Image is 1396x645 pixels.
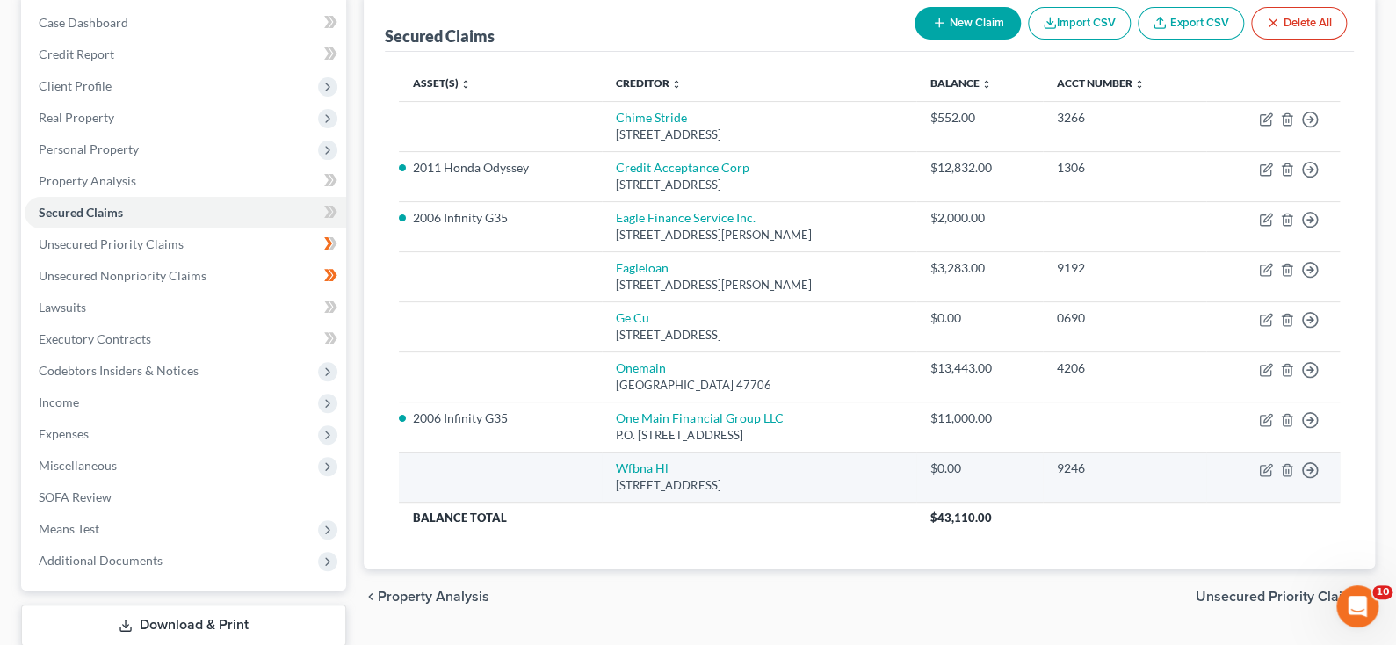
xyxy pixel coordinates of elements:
[39,363,199,378] span: Codebtors Insiders & Notices
[671,79,682,90] i: unfold_more
[1251,7,1347,40] button: Delete All
[1336,585,1378,627] iframe: Intercom live chat
[25,323,346,355] a: Executory Contracts
[616,427,902,444] div: P.O. [STREET_ADDRESS]
[364,590,489,604] button: chevron_left Property Analysis
[39,268,206,283] span: Unsecured Nonpriority Claims
[1057,159,1192,177] div: 1306
[616,227,902,243] div: [STREET_ADDRESS][PERSON_NAME]
[35,125,316,155] p: Hi there!
[930,209,1029,227] div: $2,000.00
[39,78,112,93] span: Client Profile
[385,25,495,47] div: Secured Claims
[36,221,293,240] div: Send us a message
[1196,590,1361,604] span: Unsecured Priority Claims
[413,159,588,177] li: 2011 Honda Odyssey
[39,173,136,188] span: Property Analysis
[616,410,783,425] a: One Main Financial Group LLC
[39,458,117,473] span: Miscellaneous
[39,47,114,62] span: Credit Report
[39,331,151,346] span: Executory Contracts
[36,423,294,441] div: Amendments
[36,455,294,492] div: Statement of Financial Affairs - Promise to Help Pay Creditors
[930,460,1029,477] div: $0.00
[616,360,666,375] a: Onemain
[18,207,334,273] div: Send us a messageWe typically reply in a few hours
[1028,7,1131,40] button: Import CSV
[39,15,128,30] span: Case Dashboard
[25,39,346,70] a: Credit Report
[25,197,346,228] a: Secured Claims
[460,79,471,90] i: unfold_more
[39,300,86,315] span: Lawsuits
[36,240,293,258] div: We typically reply in a few hours
[1057,109,1192,127] div: 3266
[25,260,346,292] a: Unsecured Nonpriority Claims
[146,527,206,540] span: Messages
[25,292,346,323] a: Lawsuits
[1372,585,1392,599] span: 10
[378,590,489,604] span: Property Analysis
[221,28,257,63] img: Profile image for James
[25,448,326,499] div: Statement of Financial Affairs - Promise to Help Pay Creditors
[188,28,223,63] img: Profile image for Emma
[616,327,902,344] div: [STREET_ADDRESS]
[930,109,1029,127] div: $552.00
[616,277,902,294] div: [STREET_ADDRESS][PERSON_NAME]
[1057,259,1192,277] div: 9192
[616,76,682,90] a: Creditor unfold_more
[930,76,992,90] a: Balance unfold_more
[1138,7,1244,40] a: Export CSV
[25,228,346,260] a: Unsecured Priority Claims
[35,155,316,185] p: How can we help?
[39,110,114,125] span: Real Property
[930,259,1029,277] div: $3,283.00
[39,553,163,568] span: Additional Documents
[39,395,79,409] span: Income
[39,236,184,251] span: Unsecured Priority Claims
[39,141,139,156] span: Personal Property
[981,79,992,90] i: unfold_more
[39,527,78,540] span: Home
[930,511,992,525] span: $43,110.00
[36,372,294,409] div: Statement of Financial Affairs - Payments Made in the Last 90 days
[39,489,112,504] span: SOFA Review
[616,177,902,193] div: [STREET_ADDRESS]
[255,28,290,63] img: Profile image for Lindsey
[616,210,755,225] a: Eagle Finance Service Inc.
[399,502,916,533] th: Balance Total
[39,521,99,536] span: Means Test
[616,110,687,125] a: Chime Stride
[235,483,351,554] button: Help
[915,7,1021,40] button: New Claim
[413,76,471,90] a: Asset(s) unfold_more
[413,209,588,227] li: 2006 Infinity G35
[35,38,153,56] img: logo
[117,483,234,554] button: Messages
[25,332,326,365] div: Attorney's Disclosure of Compensation
[616,127,902,143] div: [STREET_ADDRESS]
[25,165,346,197] a: Property Analysis
[25,365,326,416] div: Statement of Financial Affairs - Payments Made in the Last 90 days
[364,590,378,604] i: chevron_left
[616,160,749,175] a: Credit Acceptance Corp
[1134,79,1145,90] i: unfold_more
[302,28,334,60] div: Close
[25,7,346,39] a: Case Dashboard
[930,359,1029,377] div: $13,443.00
[36,339,294,358] div: Attorney's Disclosure of Compensation
[25,482,346,513] a: SOFA Review
[39,426,89,441] span: Expenses
[616,460,669,475] a: Wfbna Hl
[1196,590,1375,604] button: Unsecured Priority Claims chevron_right
[278,527,307,540] span: Help
[1057,460,1192,477] div: 9246
[930,309,1029,327] div: $0.00
[25,290,326,325] button: Search for help
[1057,309,1192,327] div: 0690
[25,416,326,448] div: Amendments
[616,477,902,494] div: [STREET_ADDRESS]
[413,409,588,427] li: 2006 Infinity G35
[616,377,902,394] div: [GEOGRAPHIC_DATA] 47706
[39,205,123,220] span: Secured Claims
